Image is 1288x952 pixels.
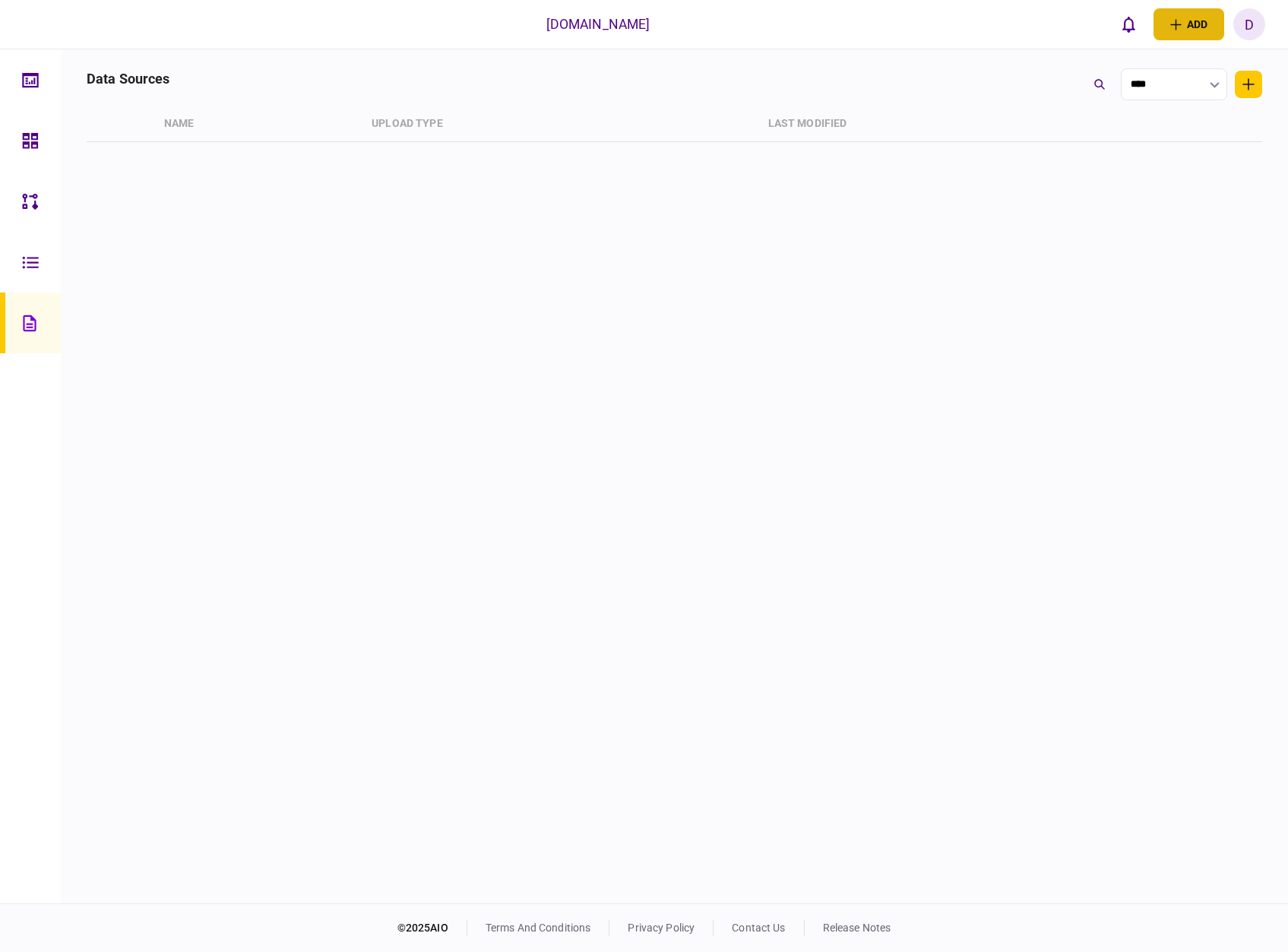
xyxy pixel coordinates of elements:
[486,922,591,934] a: terms and conditions
[546,14,650,34] div: [DOMAIN_NAME]
[732,922,785,934] a: contact us
[87,68,170,89] div: data sources
[823,922,891,934] a: release notes
[1112,8,1144,40] button: open notifications list
[628,922,695,934] a: privacy policy
[157,106,364,142] th: Name
[364,106,760,142] th: Upload Type
[1154,8,1224,40] button: open adding identity options
[1233,8,1265,40] button: D
[397,920,467,936] div: © 2025 AIO
[761,106,1193,142] th: last modified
